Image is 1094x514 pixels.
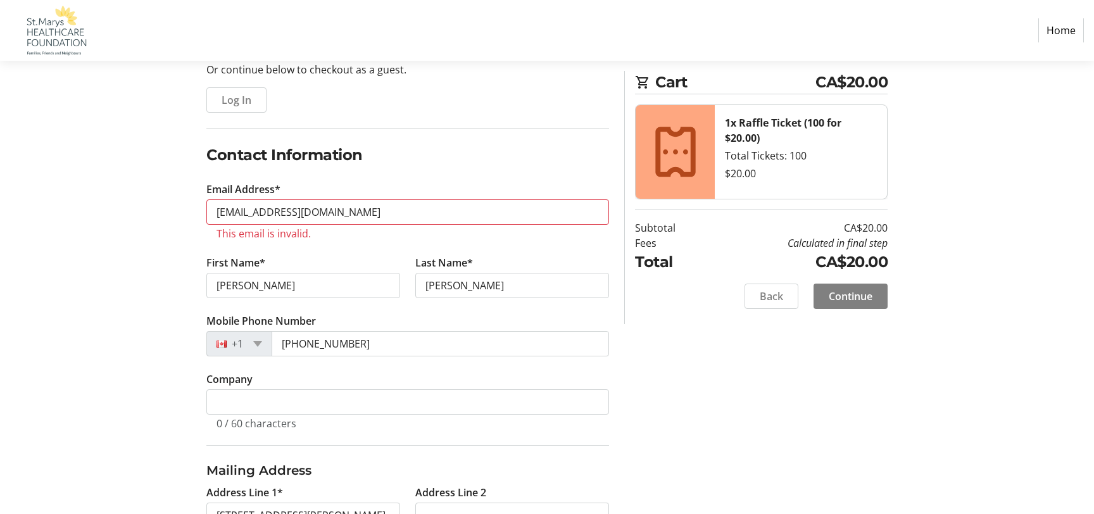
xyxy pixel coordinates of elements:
[272,331,609,356] input: (506) 234-5678
[206,87,267,113] button: Log In
[206,485,283,500] label: Address Line 1*
[655,71,815,94] span: Cart
[415,255,473,270] label: Last Name*
[217,227,599,240] tr-error: This email is invalid.
[206,313,316,329] label: Mobile Phone Number
[206,372,253,387] label: Company
[635,220,708,235] td: Subtotal
[725,166,877,181] div: $20.00
[1038,18,1084,42] a: Home
[415,485,486,500] label: Address Line 2
[708,235,888,251] td: Calculated in final step
[708,220,888,235] td: CA$20.00
[829,289,872,304] span: Continue
[206,461,609,480] h3: Mailing Address
[217,417,296,430] tr-character-limit: 0 / 60 characters
[635,235,708,251] td: Fees
[745,284,798,309] button: Back
[760,289,783,304] span: Back
[708,251,888,273] td: CA$20.00
[10,5,100,56] img: St. Marys Healthcare Foundation's Logo
[815,71,888,94] span: CA$20.00
[206,182,280,197] label: Email Address*
[635,251,708,273] td: Total
[725,116,841,145] strong: 1x Raffle Ticket (100 for $20.00)
[725,148,877,163] div: Total Tickets: 100
[814,284,888,309] button: Continue
[206,255,265,270] label: First Name*
[206,144,609,166] h2: Contact Information
[206,62,609,77] p: Or continue below to checkout as a guest.
[222,92,251,108] span: Log In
